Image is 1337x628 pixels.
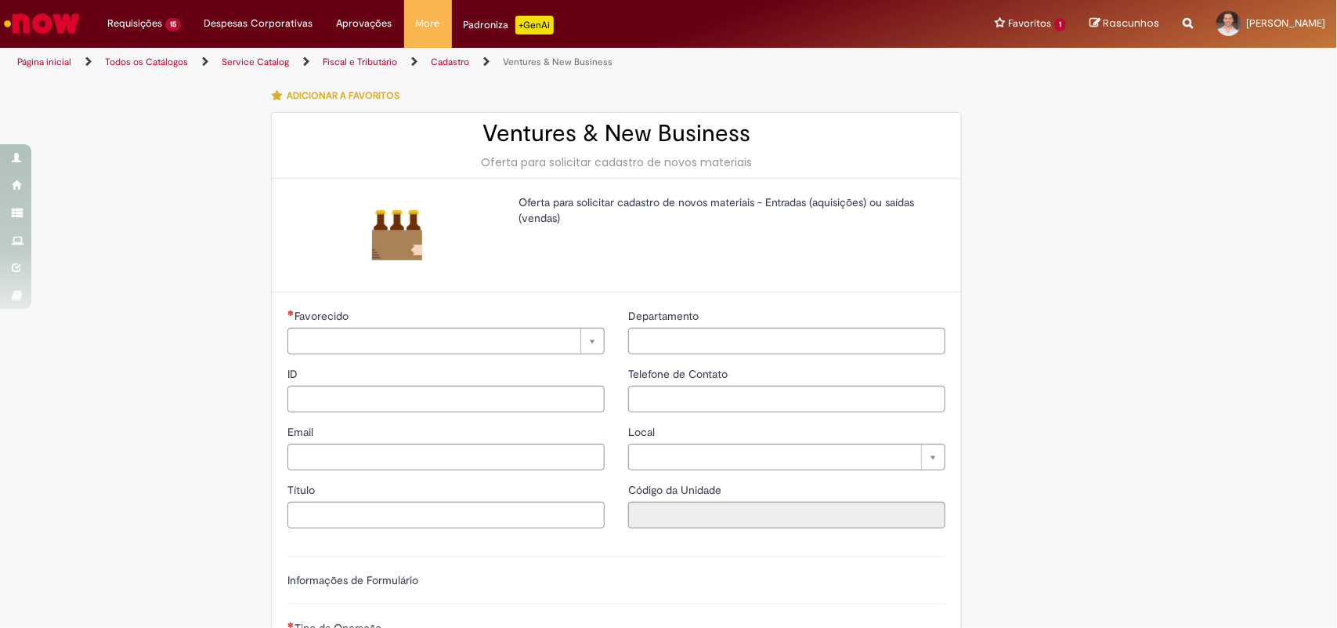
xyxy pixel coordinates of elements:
[1246,16,1325,30] span: [PERSON_NAME]
[372,210,422,260] img: Ventures & New Business
[1008,16,1051,31] span: Favoritos
[287,154,945,170] div: Oferta para solicitar cadastro de novos materiais
[1103,16,1159,31] span: Rascunhos
[287,386,605,412] input: ID
[222,56,289,68] a: Service Catalog
[464,16,554,34] div: Padroniza
[287,310,295,316] span: Necessários
[287,367,301,381] span: ID
[628,483,725,497] span: Somente leitura - Código da Unidade
[295,309,352,323] span: Necessários - Favorecido
[287,444,605,470] input: Email
[515,16,554,34] p: +GenAi
[287,573,418,587] label: Informações de Formulário
[323,56,397,68] a: Fiscal e Tributário
[105,56,188,68] a: Todos os Catálogos
[287,622,295,628] span: Necessários
[628,386,945,412] input: Telefone de Contato
[628,328,945,354] input: Departamento
[628,482,725,498] label: Somente leitura - Código da Unidade
[628,367,731,381] span: Telefone de Contato
[204,16,313,31] span: Despesas Corporativas
[287,502,605,528] input: Título
[287,483,318,497] span: Título
[165,18,181,31] span: 15
[287,89,399,102] span: Adicionar a Favoritos
[628,444,945,470] a: Limpar campo Local
[2,8,82,39] img: ServiceNow
[17,56,71,68] a: Página inicial
[416,16,440,31] span: More
[628,309,702,323] span: Departamento
[1054,18,1066,31] span: 1
[628,425,658,439] span: Local
[519,194,934,226] p: Oferta para solicitar cadastro de novos materiais - Entradas (aquisições) ou saídas (vendas)
[271,79,408,112] button: Adicionar a Favoritos
[431,56,469,68] a: Cadastro
[628,502,945,528] input: Código da Unidade
[12,48,880,77] ul: Trilhas de página
[337,16,392,31] span: Aprovações
[1089,16,1159,31] a: Rascunhos
[287,425,316,439] span: Email
[287,328,605,354] a: Limpar campo Favorecido
[287,121,945,147] h2: Ventures & New Business
[107,16,162,31] span: Requisições
[503,56,612,68] a: Ventures & New Business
